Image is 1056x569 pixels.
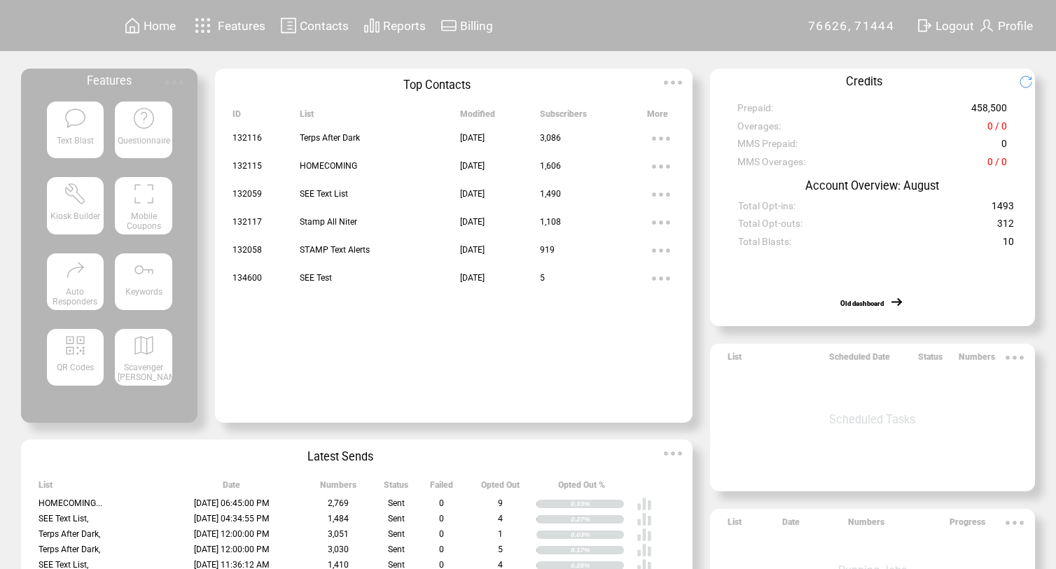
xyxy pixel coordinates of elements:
span: ID [232,109,241,125]
span: 9 [498,498,503,508]
span: Numbers [959,352,995,368]
span: SEE Text List [300,189,348,199]
span: 4 [498,514,503,524]
span: 1,484 [328,514,349,524]
img: qr.svg [64,334,87,357]
span: Sent [388,498,405,508]
span: Keywords [125,287,162,297]
a: Mobile Coupons [115,177,172,241]
span: [DATE] [460,273,485,283]
span: 134600 [232,273,262,283]
img: ellypsis.svg [659,69,687,97]
span: Auto Responders [53,287,97,307]
span: 1,606 [540,161,561,171]
span: List [300,109,314,125]
span: Features [218,19,265,33]
span: [DATE] [460,245,485,255]
img: ellypsis.svg [659,440,687,468]
span: Account Overview: August [805,179,939,192]
span: Progress [950,517,985,533]
span: [DATE] [460,217,485,227]
span: 132058 [232,245,262,255]
span: Modified [460,109,495,125]
span: 919 [540,245,555,255]
img: creidtcard.svg [440,17,457,34]
span: Credits [846,75,882,88]
img: ellypsis.svg [647,265,675,293]
span: Terps After Dark [300,133,360,143]
a: Scavenger [PERSON_NAME] [115,329,172,393]
span: [DATE] 06:45:00 PM [194,498,270,508]
a: Reports [361,15,428,36]
span: Date [223,480,240,496]
img: text-blast.svg [64,106,87,129]
span: 76626, 71444 [808,19,894,33]
img: tool%201.svg [64,182,87,205]
a: Kiosk Builder [47,177,104,241]
span: Overages: [737,120,781,138]
img: poll%20-%20white.svg [637,512,652,527]
span: STAMP Text Alerts [300,245,370,255]
span: 3,030 [328,545,349,554]
img: ellypsis.svg [647,209,675,237]
span: Status [918,352,943,368]
span: 132115 [232,161,262,171]
span: Questionnaire [118,136,170,146]
span: 0 [439,529,444,539]
span: Opted Out % [558,480,605,496]
img: ellypsis.svg [647,153,675,181]
span: Prepaid: [737,102,773,120]
span: Status [384,480,408,496]
span: Latest Sends [307,450,373,463]
span: MMS Prepaid: [737,138,798,155]
span: List [728,352,742,368]
img: ellypsis.svg [1001,509,1029,537]
span: Total Opt-outs: [738,218,803,235]
a: Logout [914,15,976,36]
span: List [39,480,53,496]
a: Questionnaire [115,101,172,166]
span: [DATE] 12:00:00 PM [194,529,270,539]
span: HOMECOMING [300,161,357,171]
span: Reports [383,19,426,33]
span: 1,108 [540,217,561,227]
img: poll%20-%20white.svg [637,496,652,512]
span: Sent [388,514,405,524]
img: ellypsis.svg [647,181,675,209]
span: 1,490 [540,189,561,199]
span: Home [144,19,176,33]
span: Total Opt-ins: [738,200,796,218]
img: ellypsis.svg [1001,344,1029,372]
img: ellypsis.svg [160,69,188,97]
div: 0.27% [571,515,624,524]
span: List [728,517,742,533]
span: 0 / 0 [987,120,1007,138]
img: poll%20-%20white.svg [637,527,652,542]
span: Terps After Dark, [39,545,100,554]
span: Scheduled Tasks [829,413,915,426]
span: [DATE] 12:00:00 PM [194,545,270,554]
span: 132117 [232,217,262,227]
span: [DATE] [460,161,485,171]
img: ellypsis.svg [647,237,675,265]
img: chart.svg [363,17,380,34]
span: Subscribers [540,109,587,125]
span: Stamp All Niter [300,217,357,227]
span: 5 [498,545,503,554]
span: 312 [997,218,1014,235]
img: questionnaire.svg [132,106,155,129]
span: 132116 [232,133,262,143]
a: Text Blast [47,101,104,166]
span: Mobile Coupons [127,211,161,231]
a: Features [188,12,268,39]
span: QR Codes [57,363,94,372]
img: poll%20-%20white.svg [637,542,652,558]
img: home.svg [124,17,141,34]
span: [DATE] [460,133,485,143]
span: 0 [439,545,444,554]
span: 0 [439,514,444,524]
span: Failed [430,480,453,496]
img: features.svg [190,14,215,37]
span: HOMECOMING... [39,498,102,508]
a: Old dashboard [840,300,884,307]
